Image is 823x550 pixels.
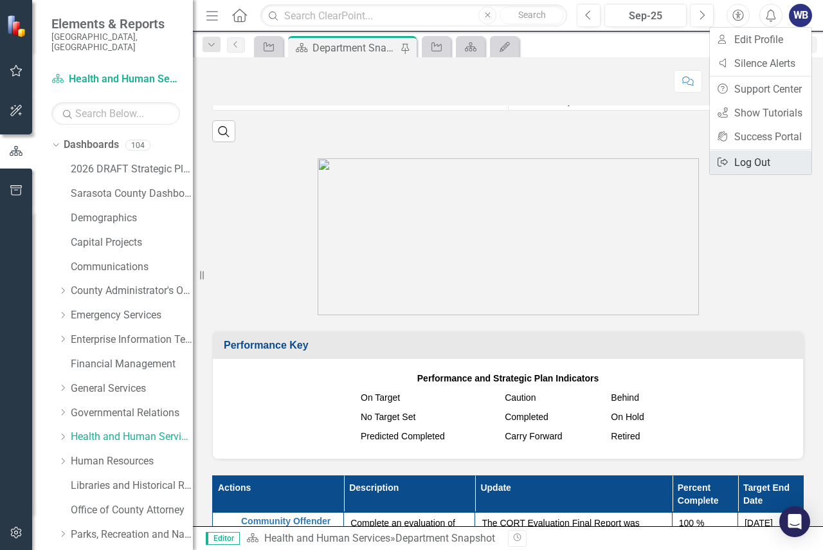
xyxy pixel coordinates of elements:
span: Retired [611,431,640,441]
a: Success Portal [710,125,811,149]
img: MeasureCaution.png [494,393,505,403]
div: 100 % [679,517,731,529]
a: Silence Alerts [710,51,811,75]
span: Completed [505,412,548,422]
span: Elements & Reports [51,16,180,32]
h3: Performance Key [224,340,797,351]
a: Sarasota County Dashboard [71,187,193,201]
a: Health and Human Services [71,430,193,445]
a: Enterprise Information Technology [71,333,193,347]
div: Open Intercom Messenger [779,506,810,537]
p: The CORT Evaluation Final Report was presented to the Board on [DATE]. [482,517,665,542]
a: Dashboards [64,138,119,152]
img: MeasureBehind.png [601,393,611,403]
span: On Hold [611,412,644,422]
a: Log Out [710,151,811,174]
a: Office of County Attorney [71,503,193,518]
a: Demographics [71,211,193,226]
a: General Services [71,381,193,396]
span: Behind [611,392,639,403]
a: Financial Management [71,357,193,372]
a: Support Center [710,77,811,101]
div: 104 [125,140,150,151]
span: Caution [505,392,536,403]
button: Search [500,6,564,24]
img: ontarget.png [350,393,361,403]
a: 2026 DRAFT Strategic Plan [71,162,193,177]
input: Search Below... [51,102,180,125]
span: No Target Set [361,412,415,422]
img: NoTargetSet.png [350,412,361,423]
img: HHSpic%20(002).JPG [318,158,699,315]
div: » [246,531,498,546]
span: Carry Forward [505,431,562,441]
span: Search [518,10,546,20]
button: WB [789,4,812,27]
strong: Performance and Strategic Plan Indicators [417,373,599,383]
div: Sep-25 [609,8,682,24]
div: Department Snapshot [395,532,495,544]
a: Show Tutorials [710,101,811,125]
span: [DATE] [745,518,773,528]
img: MeasureSuspended.png [601,412,611,423]
a: Health and Human Services [264,532,390,544]
img: Sarasota%20Hourglass%20v2.png [601,432,611,442]
a: Communications [71,260,193,275]
a: Libraries and Historical Resources [71,479,193,493]
a: Health and Human Services [51,72,180,87]
small: [GEOGRAPHIC_DATA], [GEOGRAPHIC_DATA] [51,32,180,53]
img: Sarasota%20Carry%20Forward.png [494,432,505,442]
div: Department Snapshot [312,40,397,56]
input: Search ClearPoint... [260,5,567,27]
a: Parks, Recreation and Natural Resources [71,527,193,542]
span: Predicted Completed [361,431,445,441]
a: Capital Projects [71,235,193,250]
img: ClearPoint Strategy [6,14,29,37]
img: Green%20Checkbox%20%20v2.png [494,412,505,423]
span: On Target [361,392,400,403]
a: Emergency Services [71,308,193,323]
span: Editor [206,532,240,545]
span: Sarasota County Dashboard [515,97,611,106]
a: Governmental Relations [71,406,193,421]
a: County Administrator's Office [71,284,193,298]
a: Edit Profile [710,28,811,51]
button: Sep-25 [604,4,687,27]
a: Human Resources [71,454,193,469]
img: Sarasota%20Predicted%20Complete.png [350,432,361,442]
